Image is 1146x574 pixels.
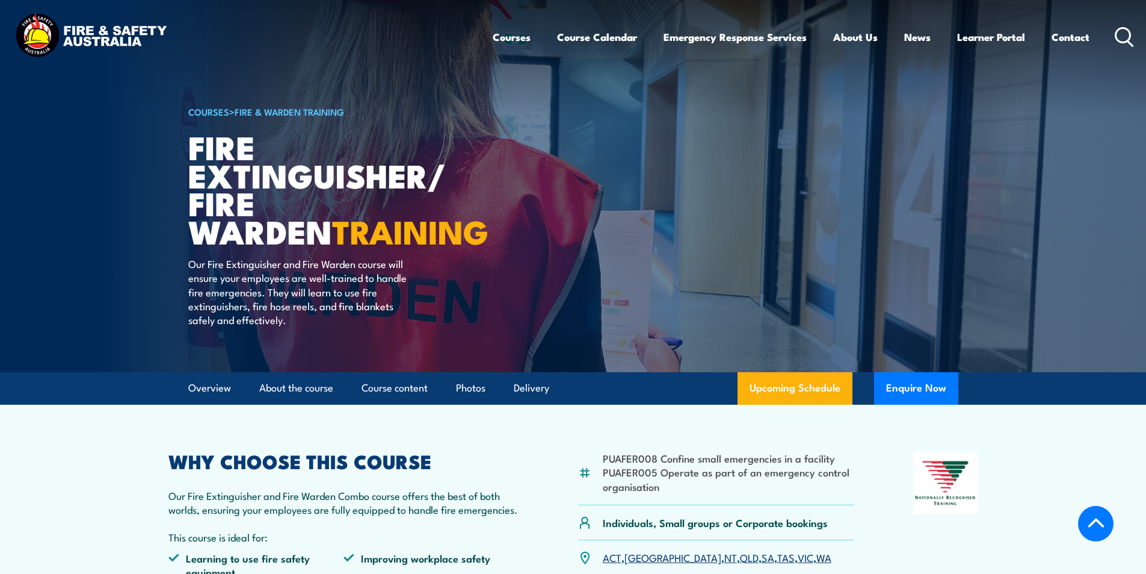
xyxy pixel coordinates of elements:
[332,205,488,255] strong: TRAINING
[777,550,795,564] a: TAS
[1052,21,1089,53] a: Contact
[168,488,520,517] p: Our Fire Extinguisher and Fire Warden Combo course offers the best of both worlds, ensuring your ...
[798,550,813,564] a: VIC
[904,21,931,53] a: News
[816,550,831,564] a: WA
[188,372,231,404] a: Overview
[738,372,852,405] a: Upcoming Schedule
[603,516,828,529] p: Individuals, Small groups or Corporate bookings
[557,21,637,53] a: Course Calendar
[188,257,408,327] p: Our Fire Extinguisher and Fire Warden course will ensure your employees are well-trained to handl...
[456,372,485,404] a: Photos
[913,452,978,514] img: Nationally Recognised Training logo.
[603,550,621,564] a: ACT
[762,550,774,564] a: SA
[514,372,549,404] a: Delivery
[259,372,333,404] a: About the course
[874,372,958,405] button: Enquire Now
[188,105,229,118] a: COURSES
[235,105,344,118] a: Fire & Warden Training
[624,550,721,564] a: [GEOGRAPHIC_DATA]
[664,21,807,53] a: Emergency Response Services
[603,465,855,493] li: PUAFER005 Operate as part of an emergency control organisation
[493,21,531,53] a: Courses
[168,452,520,469] h2: WHY CHOOSE THIS COURSE
[362,372,428,404] a: Course content
[188,104,485,119] h6: >
[603,551,831,564] p: , , , , , , ,
[188,133,485,245] h1: Fire Extinguisher/ Fire Warden
[740,550,759,564] a: QLD
[833,21,878,53] a: About Us
[603,451,855,465] li: PUAFER008 Confine small emergencies in a facility
[168,530,520,544] p: This course is ideal for:
[957,21,1025,53] a: Learner Portal
[724,550,737,564] a: NT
